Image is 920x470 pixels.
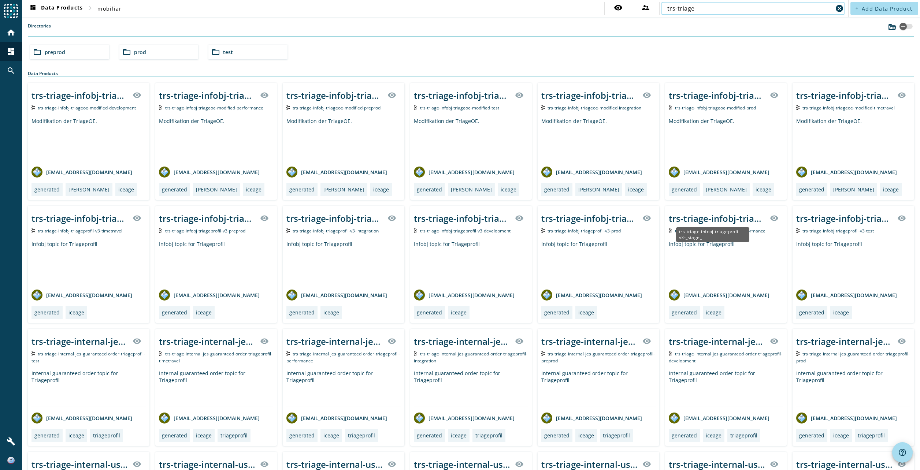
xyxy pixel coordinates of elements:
mat-icon: visibility [133,214,141,223]
div: Modifikation der TriageOE. [414,117,528,161]
div: iceage [451,432,467,439]
img: Kafka Topic: trs-triage-infobj-triageoe-modified-development [31,105,35,110]
div: generated [544,186,570,193]
mat-icon: visibility [515,91,524,100]
div: Modifikation der TriageOE. [286,117,401,161]
div: triageprofil [603,432,630,439]
mat-icon: visibility [897,337,906,346]
img: Kafka Topic: trs-triage-internal-jes-guaranteed-order-triageprofil-performance [286,351,290,356]
div: generated [34,432,60,439]
div: Internal guaranteed order topic for Triageprofil [541,370,656,407]
span: Add Data Product [862,5,912,12]
div: iceage [628,186,644,193]
div: [EMAIL_ADDRESS][DOMAIN_NAME] [796,167,897,178]
div: generated [799,309,824,316]
div: [PERSON_NAME] [833,186,874,193]
div: generated [672,186,697,193]
div: generated [799,186,824,193]
img: Kafka Topic: trs-triage-internal-jes-guaranteed-order-triageprofil-prod [796,351,800,356]
img: avatar [669,290,680,301]
div: trs-triage-internal-jes-guaranteed-order-triageprofil-_stage_ [414,335,511,347]
div: [EMAIL_ADDRESS][DOMAIN_NAME] [159,167,260,178]
div: generated [34,309,60,316]
div: iceage [578,309,594,316]
div: Internal guaranteed order topic for Triageprofil [159,370,273,407]
mat-icon: visibility [614,3,623,12]
span: Kafka Topic: trs-triage-infobj-triageprofil-v3-preprod [165,228,245,234]
div: Infobj topic for Triageprofil [669,240,783,284]
span: Kafka Topic: trs-triage-internal-jes-guaranteed-order-triageprofil-integration [414,351,527,364]
mat-icon: visibility [770,337,779,346]
div: [EMAIL_ADDRESS][DOMAIN_NAME] [796,290,897,301]
mat-icon: visibility [642,91,651,100]
div: generated [672,432,697,439]
div: trs-triage-infobj-triageprofil-v3-_stage_ [669,212,765,224]
mat-icon: dashboard [7,47,15,56]
div: Data Products [28,70,914,77]
div: iceage [706,432,721,439]
div: trs-triage-infobj-triageprofil-v3-_stage_ [31,212,128,224]
mat-icon: visibility [387,460,396,469]
div: trs-triage-internal-jes-guaranteed-order-triageprofil-_stage_ [669,335,765,347]
div: [EMAIL_ADDRESS][DOMAIN_NAME] [31,167,132,178]
div: trs-triage-internal-jes-guaranteed-order-triageprofil-_stage_ [159,335,256,347]
img: avatar [669,413,680,424]
div: trs-triage-infobj-triageprofil-v3-_stage_ [796,212,893,224]
mat-icon: visibility [897,460,906,469]
img: Kafka Topic: trs-triage-infobj-triageprofil-v3-test [796,228,800,233]
div: triageprofil [220,432,248,439]
mat-icon: chevron_right [86,4,94,12]
div: trs-triage-infobj-triageoe-modified-_stage_ [286,89,383,101]
div: [EMAIL_ADDRESS][DOMAIN_NAME] [414,413,515,424]
div: iceage [451,309,467,316]
img: Kafka Topic: trs-triage-internal-jes-guaranteed-order-triageprofil-preprod [541,351,545,356]
span: Kafka Topic: trs-triage-infobj-triageprofil-v3-performance [675,228,765,234]
div: trs-triage-infobj-triageprofil-v3-_stage_ [414,212,511,224]
span: Kafka Topic: trs-triage-infobj-triageprofil-v3-timetravel [38,228,122,234]
span: Kafka Topic: trs-triage-infobj-triageoe-modified-preprod [293,105,381,111]
div: generated [672,309,697,316]
img: Kafka Topic: trs-triage-infobj-triageoe-modified-preprod [286,105,290,110]
img: avatar [414,290,425,301]
img: avatar [286,413,297,424]
img: avatar [541,167,552,178]
img: Kafka Topic: trs-triage-internal-jes-guaranteed-order-triageprofil-test [31,351,35,356]
div: generated [162,186,187,193]
mat-icon: build [7,437,15,446]
div: [EMAIL_ADDRESS][DOMAIN_NAME] [286,413,387,424]
div: trs-triage-infobj-triageprofil-v3-_stage_ [159,212,256,224]
span: Kafka Topic: trs-triage-internal-jes-guaranteed-order-triageprofil-test [31,351,145,364]
div: triageprofil [730,432,757,439]
img: Kafka Topic: trs-triage-internal-jes-guaranteed-order-triageprofil-development [669,351,672,356]
div: iceage [373,186,389,193]
div: Internal guaranteed order topic for Triageprofil [31,370,146,407]
img: avatar [541,413,552,424]
span: Kafka Topic: trs-triage-internal-jes-guaranteed-order-triageprofil-performance [286,351,400,364]
mat-icon: help_outline [898,448,907,457]
div: [EMAIL_ADDRESS][DOMAIN_NAME] [414,167,515,178]
mat-icon: visibility [260,460,269,469]
div: trs-triage-infobj-triageprofil-v3-_stage_ [676,227,749,242]
div: [EMAIL_ADDRESS][DOMAIN_NAME] [796,413,897,424]
label: Directories [28,23,51,36]
div: [PERSON_NAME] [68,186,110,193]
div: Internal guaranteed order topic for Triageprofil [669,370,783,407]
span: Kafka Topic: trs-triage-infobj-triageprofil-v3-integration [293,228,379,234]
div: [PERSON_NAME] [323,186,364,193]
div: [EMAIL_ADDRESS][DOMAIN_NAME] [286,290,387,301]
div: triageprofil [475,432,502,439]
div: [EMAIL_ADDRESS][DOMAIN_NAME] [541,413,642,424]
img: Kafka Topic: trs-triage-infobj-triageprofil-v3-prod [541,228,545,233]
div: trs-triage-internal-jes-guaranteed-order-triageprofil-_stage_ [31,335,128,347]
div: generated [544,432,570,439]
span: Kafka Topic: trs-triage-infobj-triageoe-modified-prod [675,105,756,111]
div: Modifikation der TriageOE. [159,117,273,161]
div: iceage [833,432,849,439]
div: trs-triage-infobj-triageprofil-v3-_stage_ [286,212,383,224]
div: Internal guaranteed order topic for Triageprofil [414,370,528,407]
span: Kafka Topic: trs-triage-infobj-triageoe-modified-development [38,105,136,111]
img: Kafka Topic: trs-triage-internal-jes-guaranteed-order-triageprofil-integration [414,351,417,356]
div: trs-triage-infobj-triageoe-modified-_stage_ [414,89,511,101]
img: avatar [796,290,807,301]
mat-icon: visibility [387,91,396,100]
